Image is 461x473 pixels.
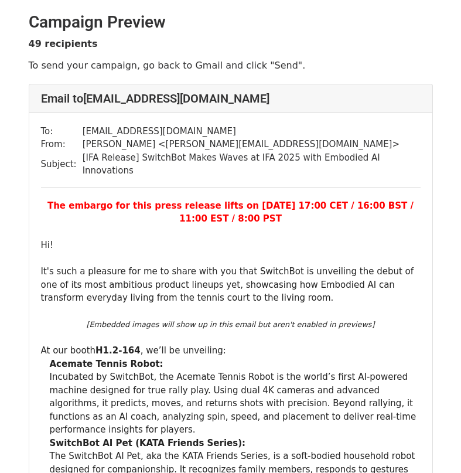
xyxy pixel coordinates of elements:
b: Acemate Tennis Robot: [50,359,163,369]
td: [IFA Release] SwitchBot Makes Waves at IFA 2025 with Embodied AI Innovations [83,151,421,178]
td: Subject: [41,151,83,178]
li: Incubated by SwitchBot, the Acemate Tennis Robot is the world’s first AI-powered machine designed... [50,370,421,437]
div: At our booth , we’ll be unveiling: [41,344,421,358]
em: [Embedded images will show up in this email but aren't enabled in previews] [87,320,375,329]
td: To: [41,125,83,138]
h4: Email to [EMAIL_ADDRESS][DOMAIN_NAME] [41,91,421,106]
b: H1.2-164 [95,345,141,356]
div: ​ ​ [41,318,421,331]
b: SwitchBot AI Pet (KATA Friends Series): [50,438,246,448]
div: Hi! [41,226,421,266]
font: The embargo for this press release lifts on [DATE] 17:00 CET / 16:00 BST / 11:00 EST / 8:00 PST [47,200,414,224]
p: To send your campaign, go back to Gmail and click "Send". [29,59,433,72]
h2: Campaign Preview [29,12,433,32]
strong: 49 recipients [29,38,98,49]
td: From: [41,138,83,151]
td: [EMAIL_ADDRESS][DOMAIN_NAME] [83,125,421,138]
div: It's such a pleasure for me to share with you that SwitchBot is unveiling the debut of one of its... [41,265,421,305]
td: [PERSON_NAME] < [PERSON_NAME][EMAIL_ADDRESS][DOMAIN_NAME] > [83,138,421,151]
